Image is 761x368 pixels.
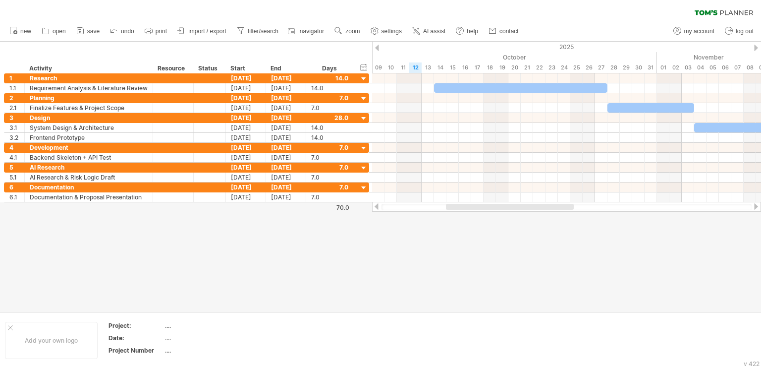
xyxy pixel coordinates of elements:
div: Tuesday, 28 October 2025 [607,62,620,73]
div: Saturday, 25 October 2025 [570,62,583,73]
a: open [39,25,69,38]
div: Tuesday, 14 October 2025 [434,62,446,73]
div: Monday, 20 October 2025 [508,62,521,73]
div: Activity [29,63,147,73]
div: Friday, 10 October 2025 [384,62,397,73]
div: Development [30,143,148,152]
div: Start [230,63,260,73]
div: Monday, 27 October 2025 [595,62,607,73]
div: Saturday, 18 October 2025 [484,62,496,73]
span: my account [684,28,714,35]
a: import / export [175,25,229,38]
div: [DATE] [226,173,266,182]
div: Thursday, 6 November 2025 [719,62,731,73]
div: Finalize Features & Project Scope [30,103,148,113]
div: 14.0 [311,83,348,93]
div: [DATE] [266,163,306,172]
div: 3.2 [9,133,24,142]
a: navigator [286,25,327,38]
div: Date: [109,334,163,342]
div: Saturday, 8 November 2025 [744,62,756,73]
div: [DATE] [226,73,266,83]
div: [DATE] [266,143,306,152]
div: 2 [9,93,24,103]
a: filter/search [234,25,281,38]
div: 14.0 [311,123,348,132]
div: Status [198,63,220,73]
span: help [467,28,478,35]
span: print [156,28,167,35]
span: settings [381,28,402,35]
span: undo [121,28,134,35]
div: [DATE] [266,83,306,93]
div: Thursday, 9 October 2025 [372,62,384,73]
div: [DATE] [226,83,266,93]
a: settings [368,25,405,38]
div: 70.0 [307,204,349,211]
div: 3 [9,113,24,123]
div: [DATE] [226,192,266,202]
div: [DATE] [266,93,306,103]
div: Documentation [30,183,148,192]
div: [DATE] [266,113,306,123]
div: Resource [158,63,188,73]
div: Project Number [109,346,163,355]
div: [DATE] [226,183,266,192]
div: 5 [9,163,24,172]
div: 6.1 [9,192,24,202]
div: 6 [9,183,24,192]
div: [DATE] [226,143,266,152]
span: log out [736,28,754,35]
div: Sunday, 19 October 2025 [496,62,508,73]
div: AI Research [30,163,148,172]
div: Wednesday, 29 October 2025 [620,62,632,73]
span: save [87,28,100,35]
div: Friday, 31 October 2025 [645,62,657,73]
div: 4 [9,143,24,152]
div: 2.1 [9,103,24,113]
div: 7.0 [311,192,348,202]
div: [DATE] [226,113,266,123]
div: 1.1 [9,83,24,93]
div: Research [30,73,148,83]
div: [DATE] [266,73,306,83]
div: Sunday, 2 November 2025 [669,62,682,73]
div: [DATE] [226,103,266,113]
div: Wednesday, 5 November 2025 [707,62,719,73]
div: .... [165,334,248,342]
div: Requirement Analysis & Literature Review [30,83,148,93]
a: help [453,25,481,38]
div: Tuesday, 4 November 2025 [694,62,707,73]
div: .... [165,321,248,330]
span: contact [499,28,519,35]
div: [DATE] [226,93,266,103]
a: undo [108,25,137,38]
div: Planning [30,93,148,103]
div: [DATE] [226,163,266,172]
span: navigator [300,28,324,35]
div: Design [30,113,148,123]
div: Thursday, 30 October 2025 [632,62,645,73]
div: AI Research & Risk Logic Draft [30,173,148,182]
div: Project: [109,321,163,330]
div: Documentation & Proposal Presentation [30,192,148,202]
span: new [20,28,31,35]
a: log out [722,25,757,38]
div: Add your own logo [5,322,98,359]
div: Tuesday, 21 October 2025 [521,62,533,73]
div: Saturday, 11 October 2025 [397,62,409,73]
div: [DATE] [226,153,266,162]
span: open [53,28,66,35]
div: Thursday, 16 October 2025 [459,62,471,73]
div: [DATE] [266,192,306,202]
div: [DATE] [266,153,306,162]
div: Sunday, 12 October 2025 [409,62,422,73]
div: 7.0 [311,153,348,162]
div: Wednesday, 15 October 2025 [446,62,459,73]
div: 5.1 [9,173,24,182]
div: Friday, 7 November 2025 [731,62,744,73]
div: [DATE] [266,173,306,182]
div: [DATE] [226,123,266,132]
div: System Design & Architecture [30,123,148,132]
div: [DATE] [266,123,306,132]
